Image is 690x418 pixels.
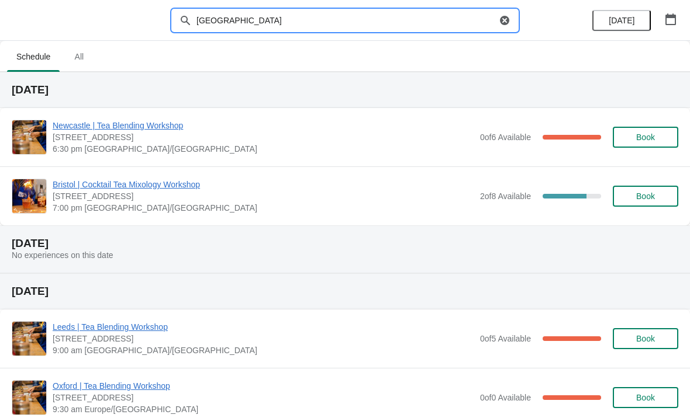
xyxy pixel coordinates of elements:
[53,321,474,333] span: Leeds | Tea Blending Workshop
[499,15,510,26] button: Clear
[480,393,531,402] span: 0 of 0 Available
[53,120,474,131] span: Newcastle | Tea Blending Workshop
[53,179,474,190] span: Bristol | Cocktail Tea Mixology Workshop
[613,387,678,408] button: Book
[12,179,46,213] img: Bristol | Cocktail Tea Mixology Workshop | 73 Park Street, Bristol BS1 5PB, UK | 7:00 pm Europe/L...
[53,131,474,143] span: [STREET_ADDRESS]
[592,10,651,31] button: [DATE]
[7,46,60,67] span: Schedule
[53,403,474,415] span: 9:30 am Europe/[GEOGRAPHIC_DATA]
[53,143,474,155] span: 6:30 pm [GEOGRAPHIC_DATA]/[GEOGRAPHIC_DATA]
[636,334,655,343] span: Book
[64,46,94,67] span: All
[480,191,531,201] span: 2 of 8 Available
[12,84,678,96] h2: [DATE]
[53,333,474,344] span: [STREET_ADDRESS]
[12,120,46,154] img: Newcastle | Tea Blending Workshop | 123 Grainger Street, Newcastle upon Tyne, NE1 5AE | 6:30 pm E...
[480,334,531,343] span: 0 of 5 Available
[613,186,678,207] button: Book
[12,322,46,356] img: Leeds | Tea Blending Workshop | Unit 42, Queen Victoria St, Victoria Quarter, Leeds, LS1 6BE | 9:...
[613,127,678,148] button: Book
[613,328,678,349] button: Book
[53,344,474,356] span: 9:00 am [GEOGRAPHIC_DATA]/[GEOGRAPHIC_DATA]
[53,190,474,202] span: [STREET_ADDRESS]
[609,16,634,25] span: [DATE]
[196,10,496,31] input: Search
[12,381,46,414] img: Oxford | Tea Blending Workshop | 23 High Street, Oxford, OX1 4AH | 9:30 am Europe/London
[636,393,655,402] span: Book
[53,202,474,214] span: 7:00 pm [GEOGRAPHIC_DATA]/[GEOGRAPHIC_DATA]
[12,285,678,297] h2: [DATE]
[636,133,655,142] span: Book
[12,238,678,249] h2: [DATE]
[636,191,655,201] span: Book
[12,250,113,260] span: No experiences on this date
[53,392,474,403] span: [STREET_ADDRESS]
[480,133,531,142] span: 0 of 6 Available
[53,380,474,392] span: Oxford | Tea Blending Workshop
